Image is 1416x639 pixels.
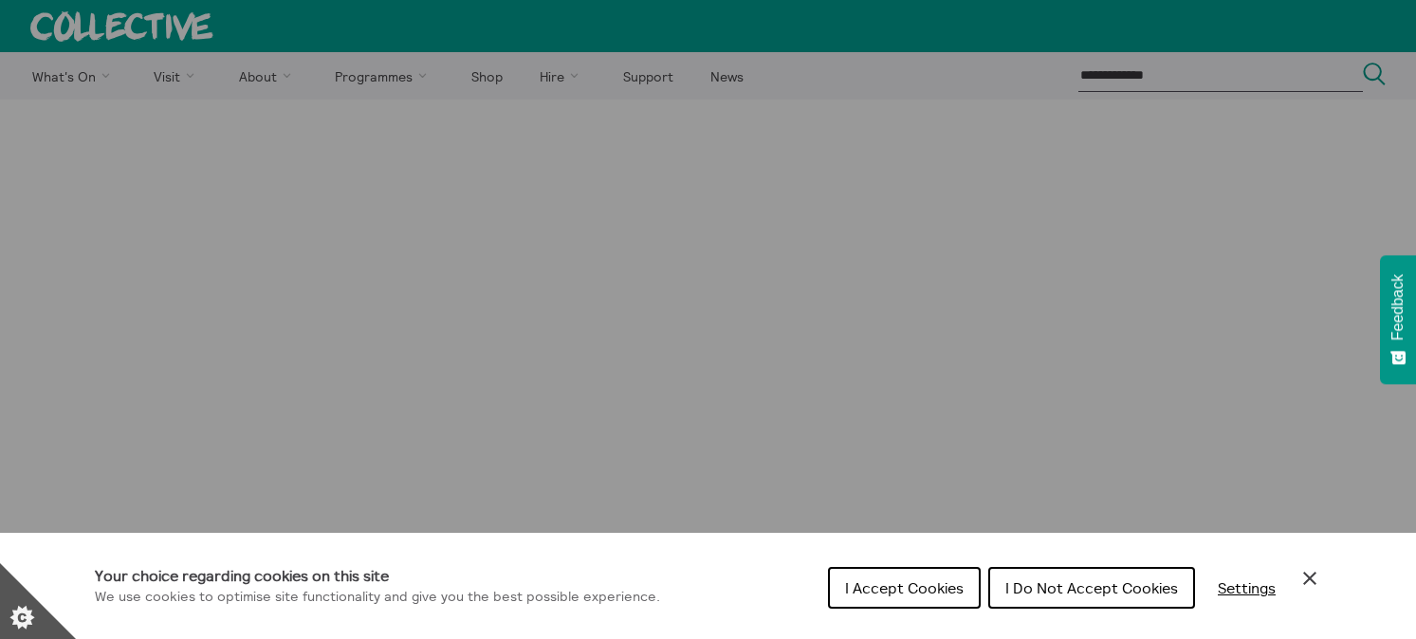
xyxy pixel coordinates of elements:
button: I Do Not Accept Cookies [988,567,1195,609]
button: I Accept Cookies [828,567,981,609]
button: Feedback - Show survey [1380,255,1416,384]
button: Settings [1203,569,1291,607]
h1: Your choice regarding cookies on this site [95,564,660,587]
span: I Do Not Accept Cookies [1005,578,1178,597]
p: We use cookies to optimise site functionality and give you the best possible experience. [95,587,660,608]
span: I Accept Cookies [845,578,964,597]
span: Settings [1218,578,1276,597]
button: Close Cookie Control [1298,567,1321,590]
span: Feedback [1389,274,1407,340]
